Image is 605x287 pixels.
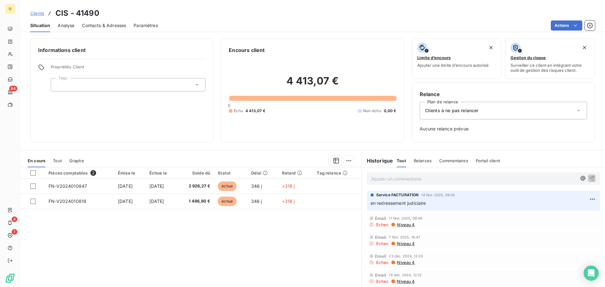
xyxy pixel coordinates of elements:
[251,170,274,175] div: Délai
[421,193,455,197] span: 14 févr. 2025, 09:05
[414,158,432,163] span: Relances
[439,158,468,163] span: Commentaires
[245,108,266,114] span: 4 413,07 €
[420,90,587,98] h6: Relance
[251,198,262,204] span: 346 j
[30,11,44,16] span: Clients
[396,241,415,246] span: Niveau 4
[49,198,86,204] span: FN-V2024010818
[218,197,237,206] span: échue
[476,158,500,163] span: Portail client
[12,216,17,222] span: 4
[384,108,396,114] span: 0,00 €
[229,75,396,94] h2: 4 413,07 €
[149,183,164,189] span: [DATE]
[375,254,387,259] span: Email
[389,216,422,220] span: 11 févr. 2025, 09:49
[134,22,158,29] span: Paramètres
[53,158,62,163] span: Tout
[397,158,406,163] span: Tout
[551,20,582,31] button: Actions
[251,183,262,189] span: 346 j
[396,279,415,284] span: Niveau 4
[420,126,587,132] span: Aucune relance prévue
[118,170,142,175] div: Émise le
[12,229,17,235] span: 1
[69,158,84,163] span: Graphe
[218,181,237,191] span: échue
[181,198,210,204] span: 1 486,80 €
[38,46,205,54] h6: Informations client
[181,183,210,189] span: 2 926,27 €
[5,4,15,14] div: SI
[56,82,61,88] input: Ajouter une valeur
[282,183,295,189] span: +318 j
[181,170,210,175] div: Solde dû
[389,273,422,277] span: 16 déc. 2024, 12:12
[375,235,387,240] span: Email
[49,170,110,176] div: Pièces comptables
[376,279,389,284] span: Echec
[218,170,243,175] div: Statut
[5,87,15,97] a: 94
[425,107,479,114] span: Clients à ne pas relancer
[30,22,50,29] span: Situation
[362,157,393,164] h6: Historique
[49,183,87,189] span: FN-V2024010847
[282,198,295,204] span: +318 j
[118,198,133,204] span: [DATE]
[55,8,99,19] h3: CIS - 41490
[505,38,595,79] button: Gestion du risqueSurveiller ce client en intégrant votre outil de gestion des risques client.
[417,55,451,60] span: Limite d’encours
[376,260,389,265] span: Echec
[5,273,15,283] img: Logo LeanPay
[412,38,502,79] button: Limite d’encoursAjouter une limite d’encours autorisé
[229,46,265,54] h6: Encours client
[149,198,164,204] span: [DATE]
[234,108,243,114] span: Échu
[149,170,174,175] div: Échue le
[282,170,309,175] div: Retard
[28,158,45,163] span: En cours
[30,10,44,16] a: Clients
[510,55,546,60] span: Gestion du risque
[417,63,489,68] span: Ajouter une limite d’encours autorisé
[82,22,126,29] span: Contacts & Adresses
[371,200,426,206] span: en redressement judiciaire
[5,230,15,240] a: 1
[317,170,357,175] div: Tag relance
[389,235,420,239] span: 7 févr. 2025, 16:47
[376,222,389,227] span: Echec
[9,86,17,91] span: 94
[510,63,590,73] span: Surveiller ce client en intégrant votre outil de gestion des risques client.
[228,103,230,108] span: 0
[376,241,389,246] span: Echec
[51,64,205,73] span: Propriétés Client
[396,260,415,265] span: Niveau 4
[584,266,599,281] div: Open Intercom Messenger
[58,22,74,29] span: Analyse
[376,192,419,198] span: Service FACTURATION
[396,222,415,227] span: Niveau 4
[118,183,133,189] span: [DATE]
[375,273,387,278] span: Email
[375,216,387,221] span: Email
[389,254,423,258] span: 23 déc. 2024, 12:33
[90,170,96,176] span: 2
[363,108,381,114] span: Non-échu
